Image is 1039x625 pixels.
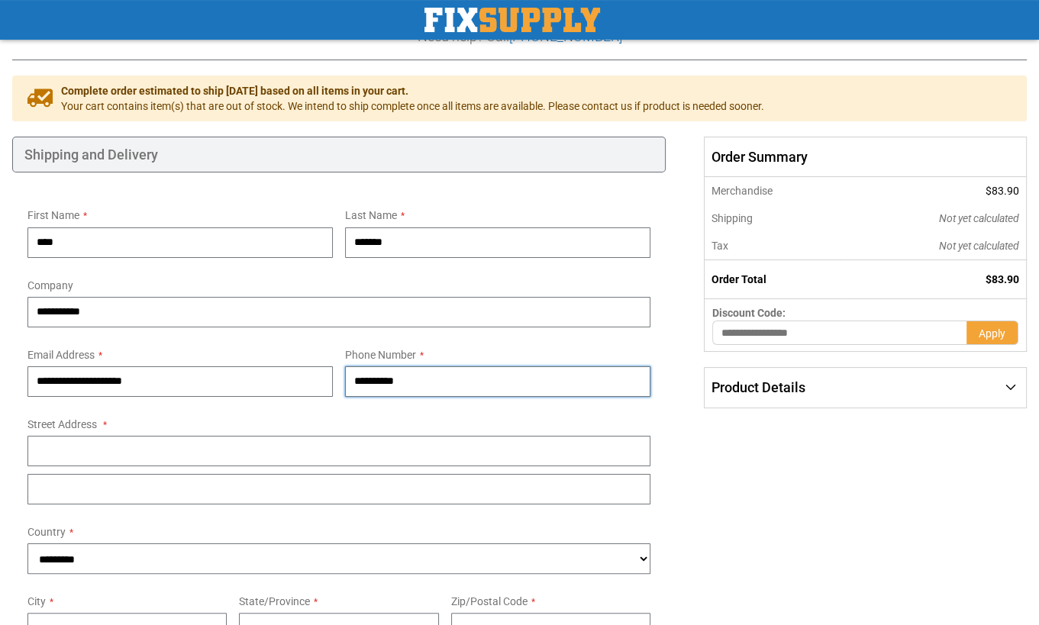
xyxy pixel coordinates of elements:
th: Merchandise [705,177,847,205]
span: Last Name [345,209,397,221]
th: Tax [705,232,847,260]
button: Apply [966,321,1018,345]
span: $83.90 [986,185,1019,197]
span: $83.90 [986,273,1019,285]
span: Your cart contains item(s) that are out of stock. We intend to ship complete once all items are a... [61,98,764,114]
span: First Name [27,209,79,221]
span: Order Summary [704,137,1027,178]
span: Not yet calculated [939,212,1019,224]
span: Apply [979,327,1005,340]
span: Product Details [711,379,805,395]
span: Email Address [27,349,95,361]
strong: Order Total [711,273,766,285]
div: Shipping and Delivery [12,137,666,173]
h3: Need help? Call [12,29,1027,44]
span: Street Address [27,418,97,430]
span: Company [27,279,73,292]
span: Discount Code: [712,307,786,319]
span: Complete order estimated to ship [DATE] based on all items in your cart. [61,83,764,98]
span: Phone Number [345,349,416,361]
img: Fix Industrial Supply [424,8,600,32]
span: State/Province [239,595,310,607]
span: Country [27,526,66,538]
span: Zip/Postal Code [451,595,528,607]
span: City [27,595,46,607]
a: store logo [424,8,600,32]
span: Shipping [711,212,753,224]
span: Not yet calculated [939,240,1019,252]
